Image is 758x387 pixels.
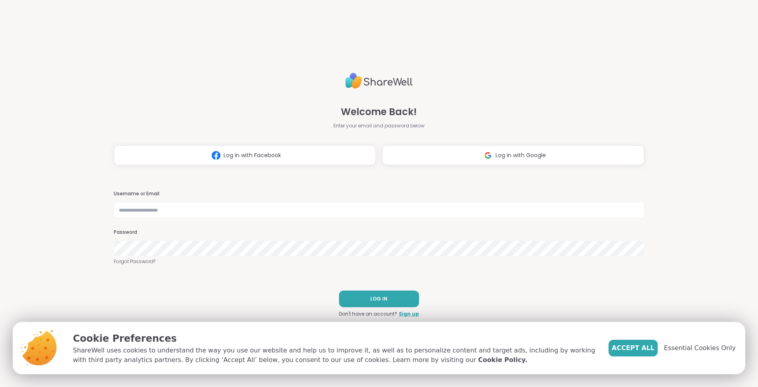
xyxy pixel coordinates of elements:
[73,346,596,365] p: ShareWell uses cookies to understand the way you use our website and help us to improve it, as we...
[209,148,224,163] img: ShareWell Logomark
[224,151,281,160] span: Log in with Facebook
[339,291,419,307] button: LOG IN
[341,105,417,119] span: Welcome Back!
[114,191,644,197] h3: Username or Email
[382,145,644,165] button: Log in with Google
[345,69,413,92] img: ShareWell Logo
[399,310,419,318] a: Sign up
[496,151,546,160] span: Log in with Google
[480,148,496,163] img: ShareWell Logomark
[114,145,376,165] button: Log in with Facebook
[370,295,387,302] span: LOG IN
[333,122,425,129] span: Enter your email and password below
[478,355,527,365] a: Cookie Policy.
[609,340,658,356] button: Accept All
[664,343,736,353] span: Essential Cookies Only
[612,343,655,353] span: Accept All
[114,258,644,265] a: Forgot Password?
[339,310,397,318] span: Don't have an account?
[114,229,644,236] h3: Password
[73,331,596,346] p: Cookie Preferences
